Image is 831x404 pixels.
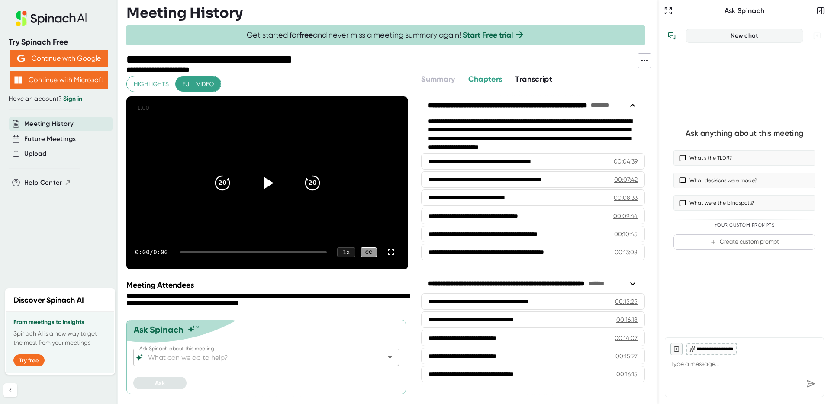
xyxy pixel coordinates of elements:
div: New chat [691,32,798,40]
button: Upload [24,149,46,159]
button: What’s the TLDR? [673,150,815,166]
h3: Meeting History [126,5,243,21]
div: Ask Spinach [134,324,184,335]
a: Start Free trial [463,30,513,40]
span: Get started for and never miss a meeting summary again! [247,30,525,40]
button: What decisions were made? [673,173,815,188]
span: Highlights [134,79,169,90]
button: Meeting History [24,119,74,129]
span: Ask [155,379,165,387]
button: Create custom prompt [673,234,815,250]
div: 00:09:44 [613,212,638,220]
button: Summary [421,74,455,85]
h3: From meetings to insights [13,319,107,326]
button: Try free [13,354,45,366]
button: Continue with Google [10,50,108,67]
button: What were the blindspots? [673,195,815,211]
img: Aehbyd4JwY73AAAAAElFTkSuQmCC [17,55,25,62]
span: Transcript [515,74,552,84]
button: View conversation history [663,27,680,45]
button: Continue with Microsoft [10,71,108,89]
div: Send message [803,376,818,391]
b: free [299,30,313,40]
div: 00:10:45 [614,230,638,238]
button: Ask [133,377,187,389]
span: Chapters [468,74,502,84]
button: Chapters [468,74,502,85]
span: Help Center [24,178,62,188]
h2: Discover Spinach AI [13,295,84,306]
div: Meeting Attendees [126,280,410,290]
div: Your Custom Prompts [673,222,815,228]
button: Future Meetings [24,134,76,144]
button: Help Center [24,178,71,188]
button: Highlights [127,76,176,92]
div: Try Spinach Free [9,37,109,47]
button: Full video [175,76,221,92]
button: Collapse sidebar [3,383,17,397]
div: 00:16:15 [616,370,638,378]
div: 00:16:18 [616,315,638,324]
span: Full video [182,79,214,90]
div: 0:00 / 0:00 [135,249,170,256]
div: Have an account? [9,95,109,103]
div: 00:15:25 [615,297,638,306]
div: 00:13:08 [615,248,638,257]
div: 1 x [337,247,355,257]
button: Transcript [515,74,552,85]
p: Spinach AI is a new way to get the most from your meetings [13,329,107,347]
div: 00:08:33 [614,193,638,202]
div: CC [361,247,377,257]
div: 00:04:39 [614,157,638,166]
div: 00:07:42 [614,175,638,184]
button: Expand to Ask Spinach page [662,5,674,17]
div: 00:14:07 [615,333,638,342]
div: Ask anything about this meeting [686,128,803,138]
a: Sign in [63,95,82,103]
div: Ask Spinach [674,6,815,15]
button: Open [384,351,396,363]
span: Summary [421,74,455,84]
div: 00:15:27 [615,352,638,360]
button: Close conversation sidebar [815,5,827,17]
input: What can we do to help? [146,351,371,363]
